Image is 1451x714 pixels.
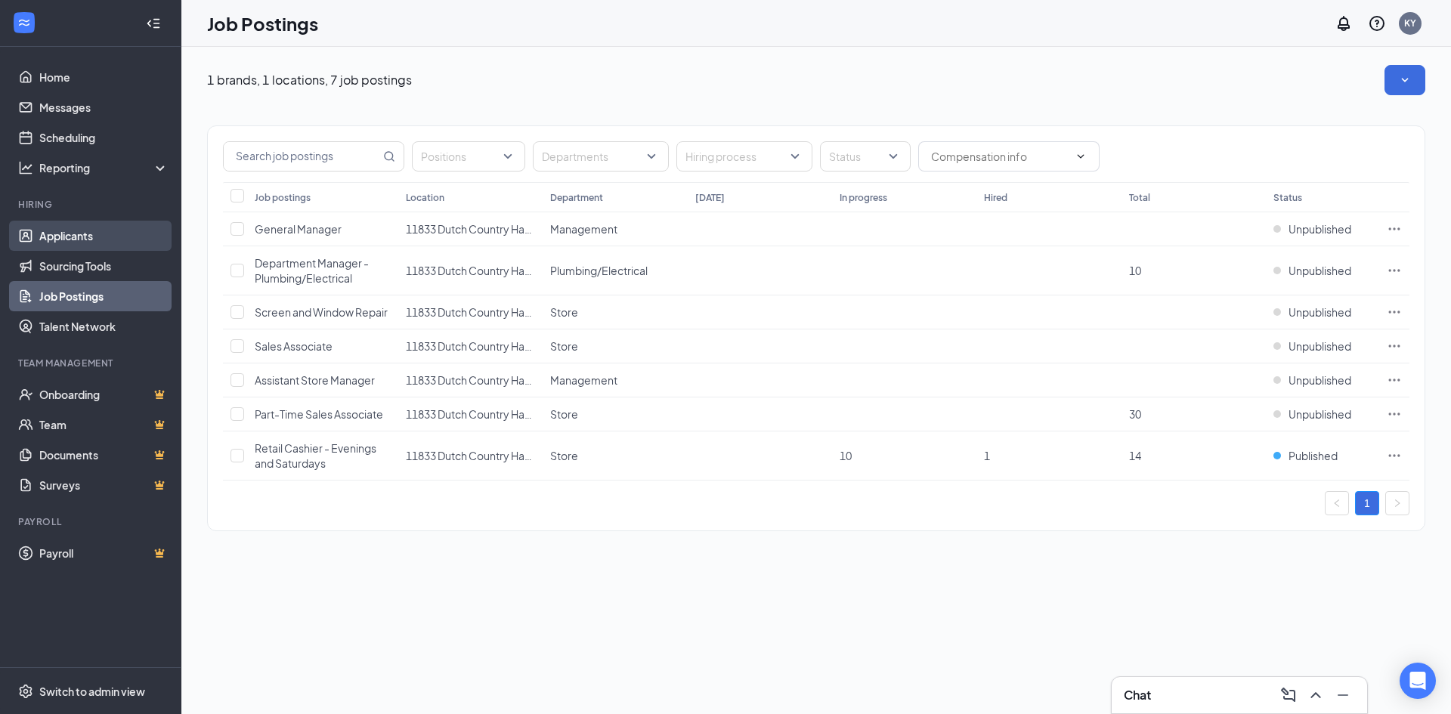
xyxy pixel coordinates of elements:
[1289,338,1351,354] span: Unpublished
[383,150,395,162] svg: MagnifyingGlass
[406,222,577,236] span: 11833 Dutch Country Hardware Inc
[39,122,169,153] a: Scheduling
[543,431,687,481] td: Store
[1334,686,1352,704] svg: Minimize
[39,160,169,175] div: Reporting
[1129,264,1141,277] span: 10
[18,357,166,369] div: Team Management
[840,449,852,462] span: 10
[1124,687,1151,703] h3: Chat
[1356,492,1378,515] a: 1
[1129,407,1141,421] span: 30
[1075,150,1087,162] svg: ChevronDown
[1289,372,1351,388] span: Unpublished
[398,363,543,397] td: 11833 Dutch Country Hardware Inc
[207,72,412,88] p: 1 brands, 1 locations, 7 job postings
[398,397,543,431] td: 11833 Dutch Country Hardware Inc
[1276,683,1301,707] button: ComposeMessage
[1387,338,1402,354] svg: Ellipses
[1355,491,1379,515] li: 1
[406,305,577,319] span: 11833 Dutch Country Hardware Inc
[550,407,578,421] span: Store
[1385,491,1409,515] li: Next Page
[1289,448,1338,463] span: Published
[688,182,832,212] th: [DATE]
[255,256,369,285] span: Department Manager - Plumbing/Electrical
[543,397,687,431] td: Store
[146,16,161,31] svg: Collapse
[406,264,577,277] span: 11833 Dutch Country Hardware Inc
[398,246,543,295] td: 11833 Dutch Country Hardware Inc
[550,339,578,353] span: Store
[976,182,1121,212] th: Hired
[550,305,578,319] span: Store
[931,148,1069,165] input: Compensation info
[1289,263,1351,278] span: Unpublished
[1289,304,1351,320] span: Unpublished
[1387,448,1402,463] svg: Ellipses
[1404,17,1416,29] div: KY
[1387,372,1402,388] svg: Ellipses
[17,15,32,30] svg: WorkstreamLogo
[1397,73,1412,88] svg: SmallChevronDown
[543,212,687,246] td: Management
[39,379,169,410] a: OnboardingCrown
[832,182,976,212] th: In progress
[543,363,687,397] td: Management
[406,191,444,204] div: Location
[406,373,577,387] span: 11833 Dutch Country Hardware Inc
[255,305,388,319] span: Screen and Window Repair
[1307,686,1325,704] svg: ChevronUp
[39,440,169,470] a: DocumentsCrown
[543,295,687,329] td: Store
[39,410,169,440] a: TeamCrown
[1122,182,1266,212] th: Total
[1368,14,1386,32] svg: QuestionInfo
[39,470,169,500] a: SurveysCrown
[1387,406,1402,422] svg: Ellipses
[406,449,577,462] span: 11833 Dutch Country Hardware Inc
[1387,221,1402,236] svg: Ellipses
[1387,263,1402,278] svg: Ellipses
[255,191,311,204] div: Job postings
[543,329,687,363] td: Store
[398,212,543,246] td: 11833 Dutch Country Hardware Inc
[1393,499,1402,508] span: right
[255,407,383,421] span: Part-Time Sales Associate
[550,222,617,236] span: Management
[255,339,333,353] span: Sales Associate
[255,373,375,387] span: Assistant Store Manager
[18,515,166,528] div: Payroll
[1279,686,1298,704] svg: ComposeMessage
[1384,65,1425,95] button: SmallChevronDown
[1385,491,1409,515] button: right
[39,538,169,568] a: PayrollCrown
[39,251,169,281] a: Sourcing Tools
[39,92,169,122] a: Messages
[1325,491,1349,515] li: Previous Page
[550,373,617,387] span: Management
[406,339,577,353] span: 11833 Dutch Country Hardware Inc
[18,684,33,699] svg: Settings
[406,407,577,421] span: 11833 Dutch Country Hardware Inc
[255,441,376,470] span: Retail Cashier - Evenings and Saturdays
[398,329,543,363] td: 11833 Dutch Country Hardware Inc
[18,160,33,175] svg: Analysis
[1325,491,1349,515] button: left
[39,311,169,342] a: Talent Network
[984,449,990,462] span: 1
[207,11,318,36] h1: Job Postings
[550,264,648,277] span: Plumbing/Electrical
[1331,683,1355,707] button: Minimize
[398,431,543,481] td: 11833 Dutch Country Hardware Inc
[255,222,342,236] span: General Manager
[1304,683,1328,707] button: ChevronUp
[1332,499,1341,508] span: left
[18,198,166,211] div: Hiring
[39,221,169,251] a: Applicants
[39,62,169,92] a: Home
[39,684,145,699] div: Switch to admin view
[543,246,687,295] td: Plumbing/Electrical
[1289,221,1351,236] span: Unpublished
[1335,14,1353,32] svg: Notifications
